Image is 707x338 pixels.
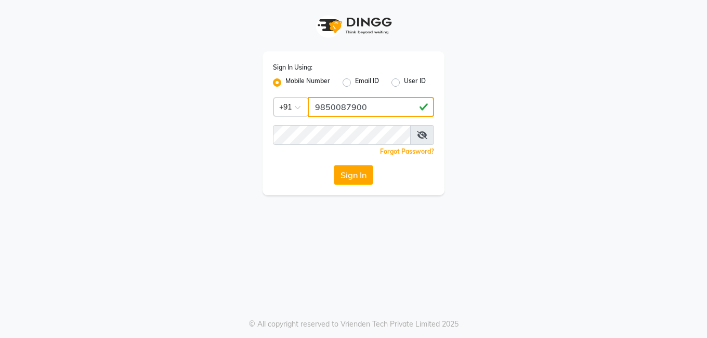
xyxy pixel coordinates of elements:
[308,97,434,117] input: Username
[380,147,434,155] a: Forgot Password?
[404,76,426,89] label: User ID
[334,165,373,185] button: Sign In
[355,76,379,89] label: Email ID
[273,125,411,145] input: Username
[285,76,330,89] label: Mobile Number
[312,10,395,41] img: logo1.svg
[273,63,312,72] label: Sign In Using:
